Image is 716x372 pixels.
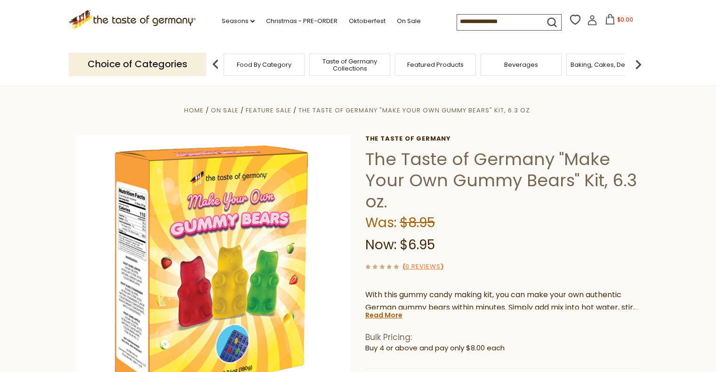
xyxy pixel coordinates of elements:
[365,310,402,320] a: Read More
[266,16,338,26] a: Christmas - PRE-ORDER
[402,262,443,271] span: ( )
[405,262,441,272] a: 0 Reviews
[407,61,464,68] a: Featured Products
[365,149,641,212] h1: The Taste of Germany "Make Your Own Gummy Bears" Kit, 6.3 oz.
[246,106,291,115] a: Feature Sale
[629,55,648,74] img: next arrow
[365,214,396,232] label: Was:
[365,289,639,325] span: With this gummy candy making kit, you can make your own authentic German gummy bears within minut...
[397,16,421,26] a: On Sale
[206,55,225,74] img: previous arrow
[211,106,239,115] a: On Sale
[237,61,291,68] a: Food By Category
[617,16,633,24] span: $0.00
[312,58,387,72] a: Taste of Germany Collections
[365,332,641,342] h1: Bulk Pricing:
[184,106,204,115] a: Home
[571,61,644,68] a: Baking, Cakes, Desserts
[349,16,386,26] a: Oktoberfest
[222,16,255,26] a: Seasons
[365,135,641,142] a: The Taste of Germany
[599,14,639,28] button: $0.00
[298,106,532,115] a: The Taste of Germany "Make Your Own Gummy Bears" Kit, 6.3 oz.
[365,236,396,254] label: Now:
[400,236,435,254] span: $6.95
[69,53,206,76] p: Choice of Categories
[400,214,435,232] span: $8.95
[365,342,641,354] li: Buy 4 or above and pay only $8.00 each
[504,61,538,68] a: Beverages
